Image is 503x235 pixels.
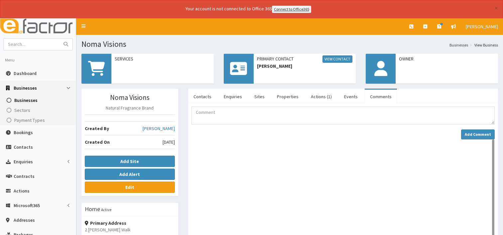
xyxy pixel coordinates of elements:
a: Enquiries [218,90,247,104]
p: Natural Fragrance Brand [85,105,175,111]
span: [DATE] [163,139,175,145]
span: Sectors [14,107,30,113]
span: Microsoft365 [14,202,40,208]
span: Owner [399,55,495,62]
span: [PERSON_NAME] [257,63,353,69]
a: Payment Types [2,115,76,125]
input: Search... [4,39,60,50]
textarea: Comment [191,107,495,124]
b: Add Site [120,158,139,164]
span: Services [115,55,210,62]
a: View Contact [322,55,352,63]
strong: Primary Address [85,220,126,226]
span: Payment Types [14,117,45,123]
button: Add Comment [461,129,495,139]
a: [PERSON_NAME] [461,18,503,35]
button: Add Alert [85,169,175,180]
h3: Home [85,206,100,212]
span: Businesses [14,97,38,103]
p: 2 [PERSON_NAME] Walk [85,226,175,233]
strong: Add Comment [465,132,491,137]
span: Businesses [14,85,37,91]
a: Sites [249,90,270,104]
a: Contacts [188,90,217,104]
a: Comments [365,90,397,104]
a: Connect to Office365 [272,6,311,13]
a: Properties [272,90,304,104]
div: Your account is not connected to Office 365 [54,5,443,13]
span: Contracts [14,173,35,179]
h3: Noma Visions [85,94,175,101]
a: Actions (1) [306,90,337,104]
span: Contacts [14,144,33,150]
span: Addresses [14,217,35,223]
small: Active [101,207,111,212]
span: Actions [14,188,30,194]
a: Businesses [2,95,76,105]
b: Edit [125,184,134,190]
b: Created On [85,139,110,145]
b: Add Alert [119,171,140,177]
li: View Business [468,42,498,48]
a: Businesses [449,42,468,48]
span: [PERSON_NAME] [466,24,498,30]
button: × [494,5,498,12]
a: Events [339,90,363,104]
b: Created By [85,125,109,131]
a: Edit [85,182,175,193]
span: Bookings [14,129,33,135]
a: [PERSON_NAME] [143,125,175,132]
span: Enquiries [14,159,33,165]
a: Sectors [2,105,76,115]
span: Dashboard [14,70,37,76]
h1: Noma Visions [81,40,498,48]
span: Primary Contact [257,55,353,63]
